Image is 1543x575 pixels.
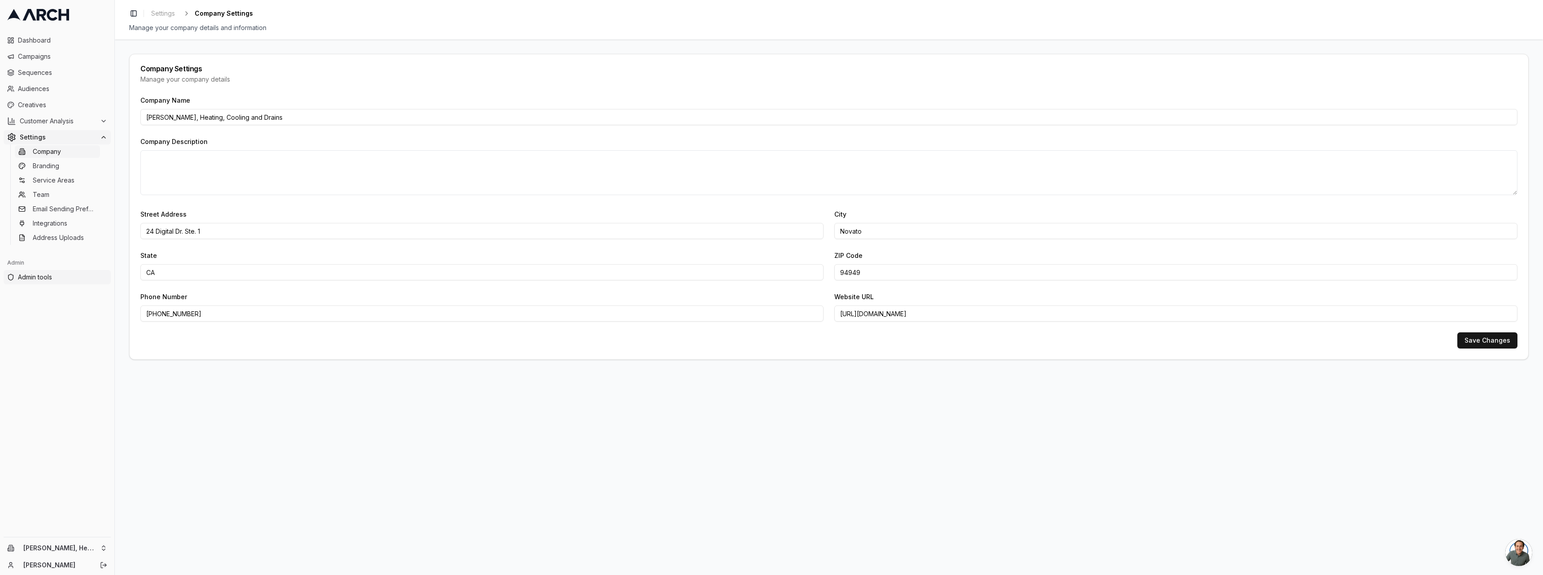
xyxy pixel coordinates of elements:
[15,160,100,172] a: Branding
[4,114,111,128] button: Customer Analysis
[15,217,100,230] a: Integrations
[4,541,111,555] button: [PERSON_NAME], Heating, Cooling and Drains
[4,256,111,270] div: Admin
[140,96,190,104] label: Company Name
[18,100,107,109] span: Creatives
[140,138,208,145] label: Company Description
[4,130,111,144] button: Settings
[140,210,187,218] label: Street Address
[33,176,74,185] span: Service Areas
[15,145,100,158] a: Company
[15,174,100,187] a: Service Areas
[195,9,253,18] span: Company Settings
[129,23,1529,32] div: Manage your company details and information
[834,210,846,218] label: City
[20,117,96,126] span: Customer Analysis
[4,98,111,112] a: Creatives
[15,188,100,201] a: Team
[148,7,179,20] a: Settings
[140,65,1517,72] div: Company Settings
[18,36,107,45] span: Dashboard
[33,219,67,228] span: Integrations
[18,84,107,93] span: Audiences
[151,9,175,18] span: Settings
[23,561,90,570] a: [PERSON_NAME]
[140,75,1517,84] div: Manage your company details
[97,559,110,571] button: Log out
[15,231,100,244] a: Address Uploads
[33,205,96,213] span: Email Sending Preferences
[18,52,107,61] span: Campaigns
[4,270,111,284] a: Admin tools
[834,252,863,259] label: ZIP Code
[33,161,59,170] span: Branding
[140,252,157,259] label: State
[4,65,111,80] a: Sequences
[834,293,874,301] label: Website URL
[1457,332,1517,348] button: Save Changes
[4,82,111,96] a: Audiences
[33,233,84,242] span: Address Uploads
[15,203,100,215] a: Email Sending Preferences
[1505,539,1532,566] a: Open chat
[18,273,107,282] span: Admin tools
[4,49,111,64] a: Campaigns
[140,293,187,301] label: Phone Number
[20,133,96,142] span: Settings
[148,7,253,20] nav: breadcrumb
[18,68,107,77] span: Sequences
[33,190,49,199] span: Team
[23,544,96,552] span: [PERSON_NAME], Heating, Cooling and Drains
[33,147,61,156] span: Company
[4,33,111,48] a: Dashboard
